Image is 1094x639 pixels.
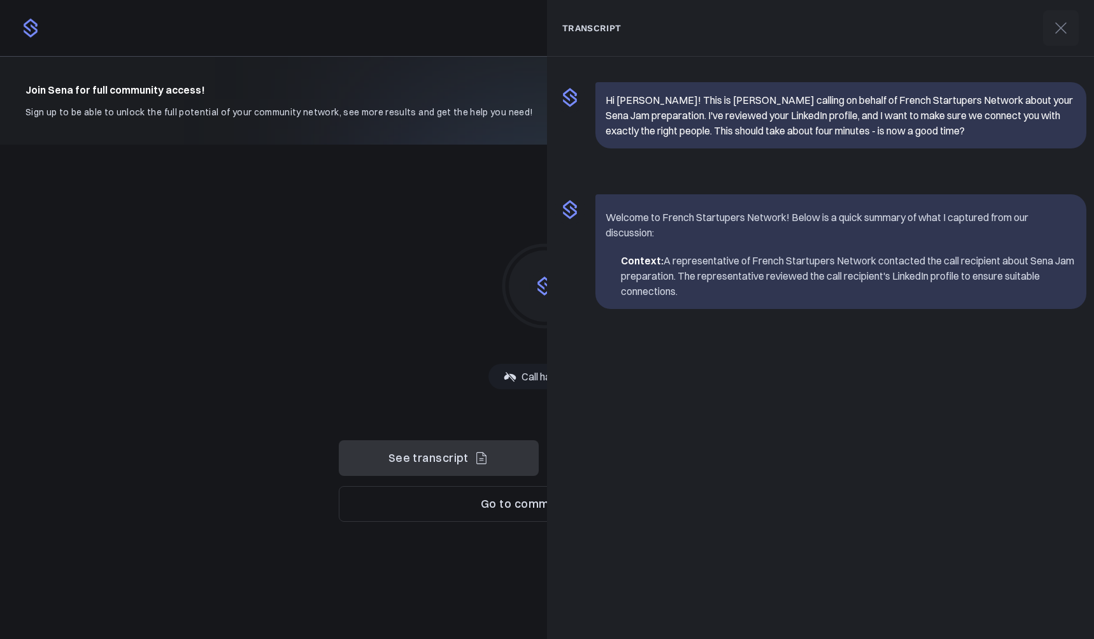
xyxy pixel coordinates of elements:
[522,369,586,384] p: Call has ended
[339,440,539,476] button: See transcript
[25,105,533,119] p: Sign up to be able to unlock the full potential of your community network, see more results and g...
[388,449,469,468] span: See transcript
[606,92,1076,138] p: Hi [PERSON_NAME]! This is [PERSON_NAME] calling on behalf of French Startupers Network about your...
[339,486,750,522] button: Go to community page
[621,254,664,267] span: Context:
[606,210,1076,240] p: Welcome to French Startupers Network! Below is a quick summary of what I captured from our discus...
[25,82,533,97] h4: Join Sena for full community access!
[621,253,1076,299] li: A representative of French Startupers Network contacted the call recipient about Sena Jam prepara...
[20,18,41,38] img: logo.png
[339,498,750,510] a: Go to community page
[562,21,622,35] h5: TRANSCRIPT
